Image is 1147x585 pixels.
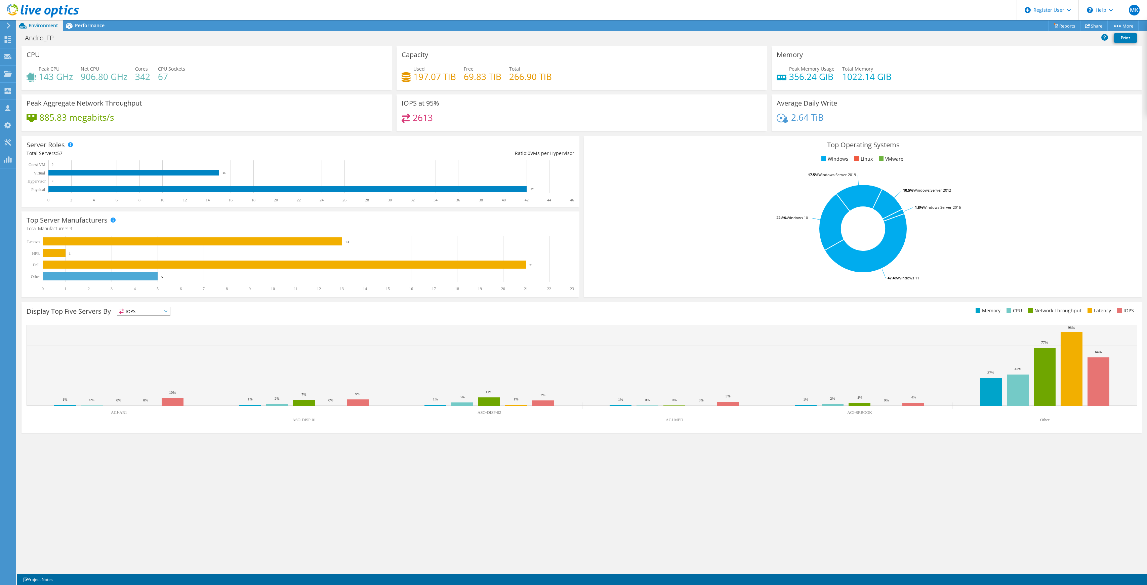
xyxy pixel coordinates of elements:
[478,410,501,415] text: ASO-DISP-02
[777,51,803,58] h3: Memory
[27,217,108,224] h3: Top Server Manufacturers
[158,73,185,80] h4: 67
[402,100,439,107] h3: IOPS at 95%
[903,188,913,193] tspan: 10.5%
[672,398,677,402] text: 0%
[502,198,506,202] text: 40
[363,286,367,291] text: 14
[81,73,127,80] h4: 906.80 GHz
[301,392,306,396] text: 7%
[342,198,346,202] text: 26
[355,392,360,396] text: 9%
[547,286,551,291] text: 22
[803,397,808,401] text: 1%
[52,179,53,183] text: 0
[365,198,369,202] text: 28
[433,397,438,401] text: 1%
[842,66,873,72] span: Total Memory
[409,286,413,291] text: 16
[1115,307,1134,314] li: IOPS
[47,198,49,202] text: 0
[271,286,275,291] text: 10
[884,398,889,402] text: 0%
[434,198,438,202] text: 34
[183,198,187,202] text: 12
[27,100,142,107] h3: Peak Aggregate Network Throughput
[501,286,505,291] text: 20
[1095,350,1102,354] text: 64%
[226,286,228,291] text: 8
[297,198,301,202] text: 22
[570,198,574,202] text: 46
[857,395,862,399] text: 4%
[27,51,40,58] h3: CPU
[479,198,483,202] text: 38
[830,396,835,400] text: 2%
[69,251,71,256] text: 1
[29,162,45,167] text: Guest VM
[509,66,520,72] span: Total
[888,275,898,280] tspan: 47.4%
[915,205,923,210] tspan: 1.8%
[157,286,159,291] text: 5
[52,163,53,166] text: 0
[808,172,818,177] tspan: 17.5%
[402,51,428,58] h3: Capacity
[22,34,64,42] h1: Andro_FP
[913,188,951,193] tspan: Windows Server 2012
[135,73,150,80] h4: 342
[1107,21,1139,31] a: More
[524,286,528,291] text: 21
[666,418,683,422] text: ACJ-MED
[413,73,456,80] h4: 197.07 TiB
[987,370,994,375] text: 37%
[31,274,40,279] text: Other
[386,286,390,291] text: 15
[134,286,136,291] text: 4
[248,397,253,401] text: 1%
[645,398,650,402] text: 0%
[529,263,533,267] text: 21
[138,198,140,202] text: 8
[1087,7,1093,13] svg: \n
[18,575,57,584] a: Project Notes
[328,398,333,402] text: 0%
[203,286,205,291] text: 7
[1041,340,1048,344] text: 77%
[229,198,233,202] text: 16
[388,198,392,202] text: 30
[275,396,280,400] text: 2%
[345,240,349,244] text: 13
[158,66,185,72] span: CPU Sockets
[514,397,519,401] text: 1%
[292,418,316,422] text: ASO-DISP-01
[222,171,226,174] text: 15
[911,395,916,399] text: 4%
[206,198,210,202] text: 14
[27,239,40,244] text: Lenovo
[818,172,856,177] tspan: Windows Server 2019
[81,66,99,72] span: Net CPU
[460,395,465,399] text: 5%
[65,286,67,291] text: 1
[547,198,551,202] text: 44
[75,22,105,29] span: Performance
[413,66,425,72] span: Used
[135,66,148,72] span: Cores
[509,73,552,80] h4: 266.90 TiB
[455,286,459,291] text: 18
[34,171,45,175] text: Virtual
[294,286,298,291] text: 11
[464,73,501,80] h4: 69.83 TiB
[1048,21,1080,31] a: Reports
[88,286,90,291] text: 2
[413,114,433,121] h4: 2613
[877,155,903,163] li: VMware
[699,398,704,402] text: 0%
[70,225,72,232] span: 9
[777,100,837,107] h3: Average Daily Write
[789,73,834,80] h4: 356.24 GiB
[180,286,182,291] text: 6
[1114,33,1137,43] a: Print
[33,263,40,267] text: Dell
